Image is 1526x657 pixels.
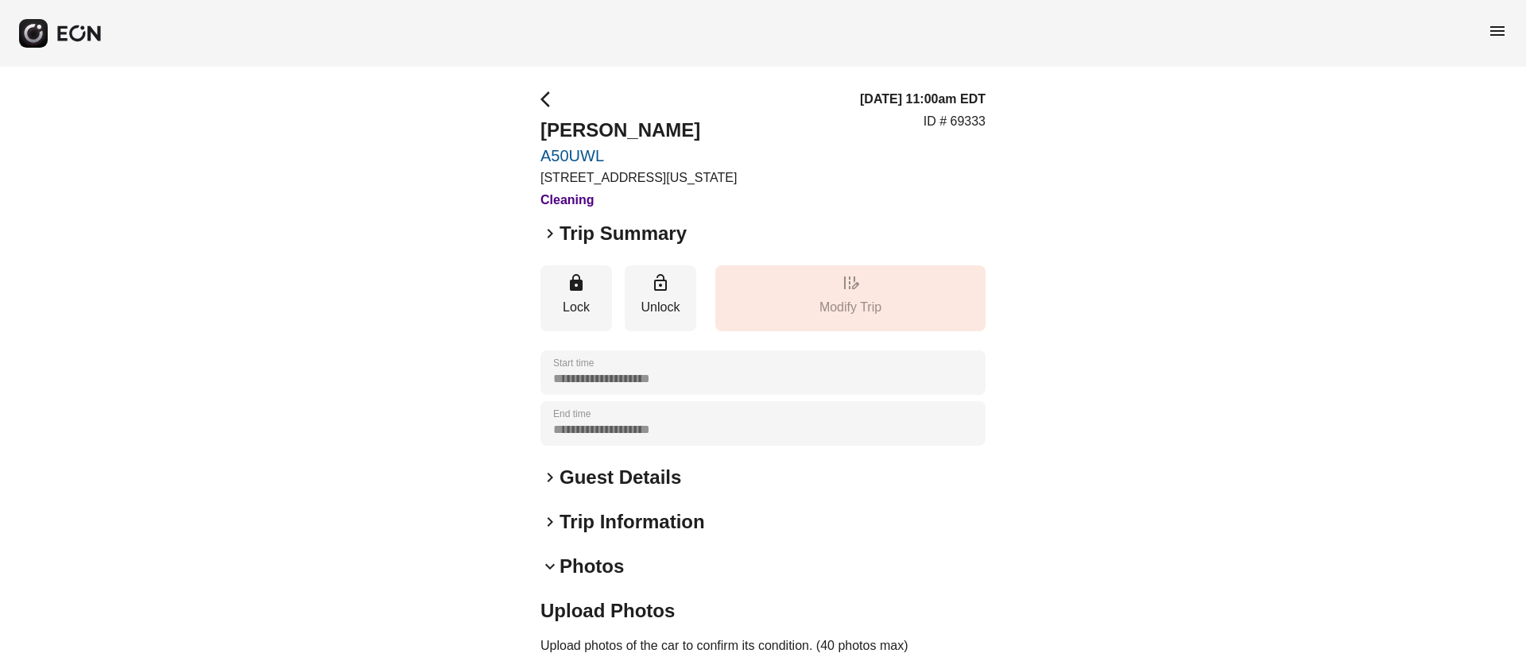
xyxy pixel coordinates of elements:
p: [STREET_ADDRESS][US_STATE] [540,168,737,187]
p: Lock [548,298,604,317]
span: arrow_back_ios [540,90,560,109]
span: menu [1488,21,1507,41]
button: Unlock [625,265,696,331]
p: Unlock [633,298,688,317]
h2: Trip Information [560,509,705,535]
span: keyboard_arrow_right [540,468,560,487]
h3: Cleaning [540,191,737,210]
span: keyboard_arrow_right [540,224,560,243]
p: ID # 69333 [924,112,986,131]
p: Upload photos of the car to confirm its condition. (40 photos max) [540,636,986,655]
span: lock [567,273,586,292]
span: keyboard_arrow_right [540,512,560,531]
button: Lock [540,265,612,331]
span: lock_open [651,273,670,292]
h3: [DATE] 11:00am EDT [860,90,986,109]
span: keyboard_arrow_down [540,557,560,576]
h2: Trip Summary [560,221,687,246]
h2: Upload Photos [540,598,986,624]
h2: Guest Details [560,465,681,490]
a: A50UWL [540,146,737,165]
h2: Photos [560,554,624,579]
h2: [PERSON_NAME] [540,118,737,143]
